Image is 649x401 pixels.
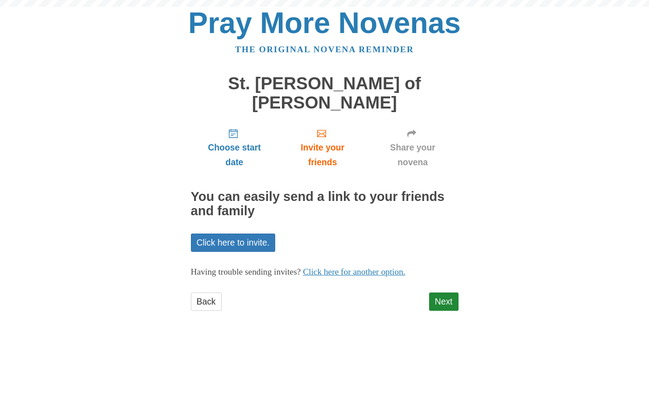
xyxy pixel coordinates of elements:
h1: St. [PERSON_NAME] of [PERSON_NAME] [191,74,459,112]
a: Pray More Novenas [188,6,461,39]
span: Choose start date [200,140,269,170]
a: Next [429,292,459,311]
span: Having trouble sending invites? [191,267,301,276]
a: Invite your friends [278,121,367,174]
a: Back [191,292,222,311]
a: The original novena reminder [235,45,414,54]
a: Click here for another option. [303,267,405,276]
a: Share your novena [367,121,459,174]
h2: You can easily send a link to your friends and family [191,190,459,218]
a: Choose start date [191,121,278,174]
span: Share your novena [376,140,450,170]
a: Click here to invite. [191,234,276,252]
span: Invite your friends [287,140,358,170]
